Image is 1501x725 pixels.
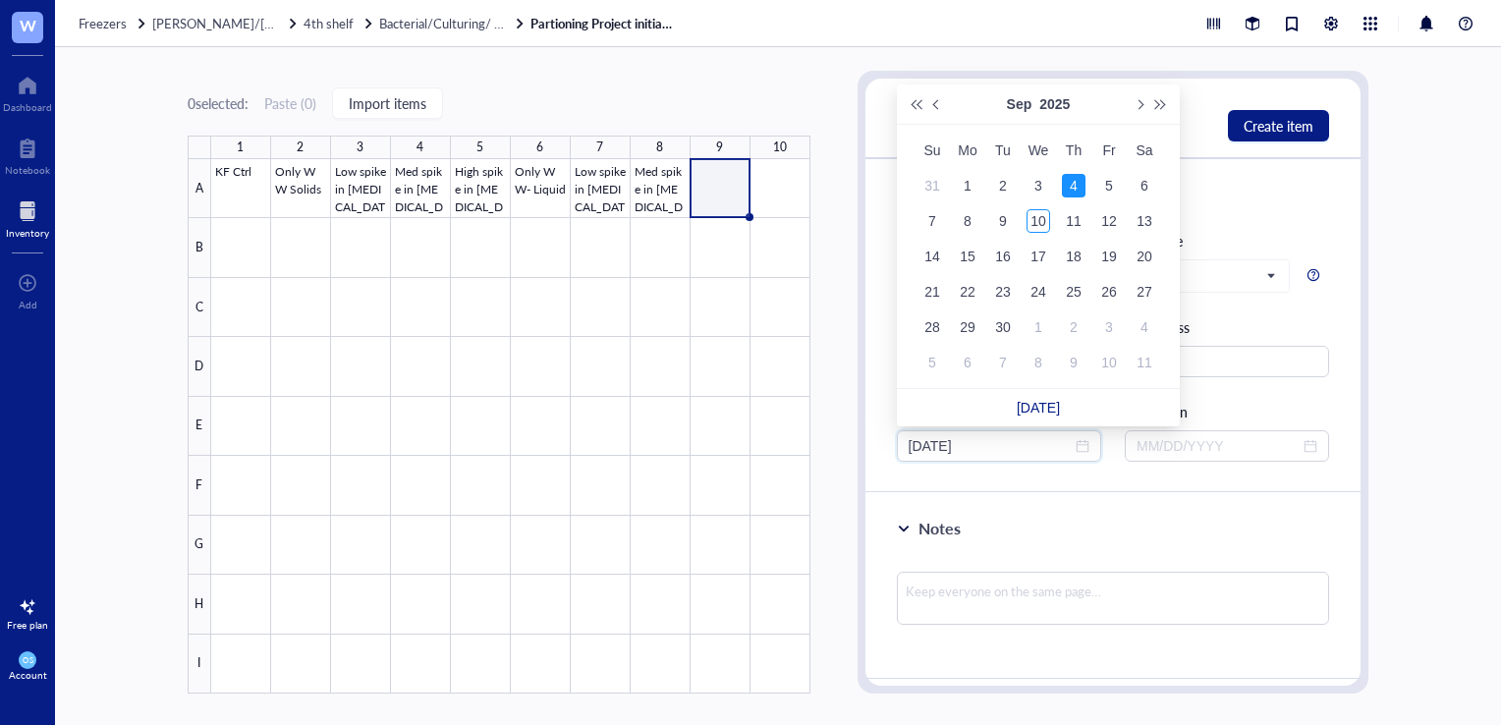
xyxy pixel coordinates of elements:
[956,209,979,233] div: 8
[1027,174,1050,197] div: 3
[909,435,1072,457] input: MM/DD/YYYY
[1127,133,1162,168] th: Sa
[1027,315,1050,339] div: 1
[956,315,979,339] div: 29
[656,136,663,159] div: 8
[1021,239,1056,274] td: 2025-09-17
[956,245,979,268] div: 15
[950,345,985,380] td: 2025-10-06
[264,87,316,119] button: Paste (0)
[1091,309,1127,345] td: 2025-10-03
[1021,168,1056,203] td: 2025-09-03
[1097,174,1121,197] div: 5
[956,280,979,304] div: 22
[991,245,1015,268] div: 16
[1062,209,1085,233] div: 11
[950,309,985,345] td: 2025-09-29
[152,15,300,32] a: [PERSON_NAME]/[PERSON_NAME]
[950,203,985,239] td: 2025-09-08
[1062,315,1085,339] div: 2
[304,15,527,32] a: 4th shelfBacterial/Culturing/ Rack 3
[950,133,985,168] th: Mo
[1091,203,1127,239] td: 2025-09-12
[237,136,244,159] div: 1
[188,159,211,218] div: A
[991,351,1015,374] div: 7
[1125,401,1329,422] div: Expires on
[530,15,678,32] a: Partioning Project initial test [DATE] [MEDICAL_DATA]
[991,315,1015,339] div: 30
[1133,174,1156,197] div: 6
[950,274,985,309] td: 2025-09-22
[152,14,362,32] span: [PERSON_NAME]/[PERSON_NAME]
[1062,280,1085,304] div: 25
[991,174,1015,197] div: 2
[5,133,50,176] a: Notebook
[1133,315,1156,339] div: 4
[1007,84,1032,124] button: Choose a month
[1244,118,1313,134] span: Create item
[188,92,249,114] div: 0 selected:
[6,227,49,239] div: Inventory
[79,14,127,32] span: Freezers
[1097,315,1121,339] div: 3
[7,619,48,631] div: Free plan
[357,136,363,159] div: 3
[1127,203,1162,239] td: 2025-09-13
[476,136,483,159] div: 5
[915,345,950,380] td: 2025-10-05
[5,164,50,176] div: Notebook
[1133,351,1156,374] div: 11
[188,575,211,634] div: H
[1137,435,1300,457] input: MM/DD/YYYY
[716,136,723,159] div: 9
[905,84,926,124] button: Last year (Control + left)
[188,337,211,396] div: D
[1021,345,1056,380] td: 2025-10-08
[332,87,443,119] button: Import items
[536,136,543,159] div: 6
[1062,245,1085,268] div: 18
[1091,168,1127,203] td: 2025-09-05
[920,280,944,304] div: 21
[1091,345,1127,380] td: 2025-10-10
[985,203,1021,239] td: 2025-09-09
[1062,351,1085,374] div: 9
[1091,274,1127,309] td: 2025-09-26
[950,168,985,203] td: 2025-09-01
[920,351,944,374] div: 5
[417,136,423,159] div: 4
[1127,274,1162,309] td: 2025-09-27
[1150,84,1172,124] button: Next year (Control + right)
[1125,230,1329,251] div: Item type
[1056,168,1091,203] td: 2025-09-04
[1021,203,1056,239] td: 2025-09-10
[915,133,950,168] th: Su
[20,13,36,37] span: W
[1021,133,1056,168] th: We
[188,456,211,515] div: F
[1127,345,1162,380] td: 2025-10-11
[985,345,1021,380] td: 2025-10-07
[956,351,979,374] div: 6
[596,136,603,159] div: 7
[1056,133,1091,168] th: Th
[985,274,1021,309] td: 2025-09-23
[985,309,1021,345] td: 2025-09-30
[985,133,1021,168] th: Tu
[1027,245,1050,268] div: 17
[304,14,354,32] span: 4th shelf
[19,299,37,310] div: Add
[188,516,211,575] div: G
[1127,309,1162,345] td: 2025-10-04
[1133,280,1156,304] div: 27
[1125,316,1329,338] div: Vol / Mass
[379,14,531,32] span: Bacterial/Culturing/ Rack 3
[915,203,950,239] td: 2025-09-07
[985,239,1021,274] td: 2025-09-16
[297,136,304,159] div: 2
[773,136,787,159] div: 10
[188,278,211,337] div: C
[985,168,1021,203] td: 2025-09-02
[920,209,944,233] div: 7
